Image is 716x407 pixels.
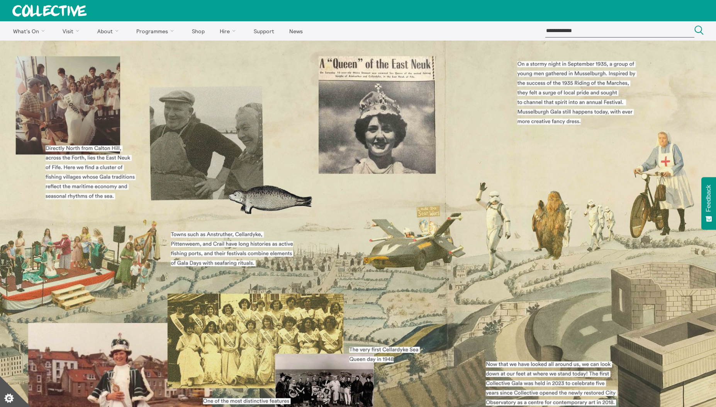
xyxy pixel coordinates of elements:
a: News [282,21,309,41]
a: Visit [56,21,89,41]
a: Support [247,21,281,41]
button: Feedback - Show survey [701,177,716,230]
a: Programmes [130,21,184,41]
a: Hire [213,21,246,41]
a: What's On [6,21,54,41]
span: Feedback [705,185,712,212]
a: Shop [185,21,211,41]
a: About [90,21,128,41]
